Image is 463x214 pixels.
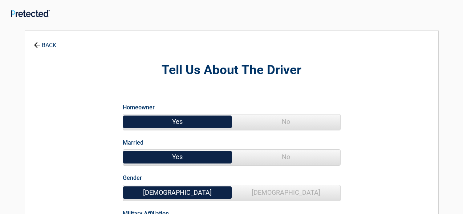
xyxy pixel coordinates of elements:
[123,138,143,148] label: Married
[123,173,142,183] label: Gender
[123,114,232,129] span: Yes
[123,102,155,112] label: Homeowner
[232,114,340,129] span: No
[232,185,340,200] span: [DEMOGRAPHIC_DATA]
[32,36,58,48] a: BACK
[65,62,398,79] h2: Tell Us About The Driver
[123,150,232,164] span: Yes
[11,10,50,17] img: Main Logo
[232,150,340,164] span: No
[123,185,232,200] span: [DEMOGRAPHIC_DATA]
